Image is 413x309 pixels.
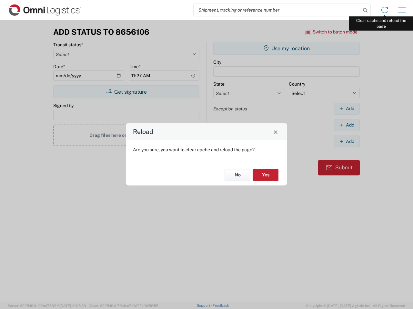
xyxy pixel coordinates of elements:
input: Shipment, tracking or reference number [194,4,361,16]
p: Are you sure, you want to clear cache and reload the page? [133,147,280,153]
button: Close [271,127,280,136]
button: No [225,169,250,181]
h4: Reload [133,127,153,136]
button: Yes [253,169,278,181]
